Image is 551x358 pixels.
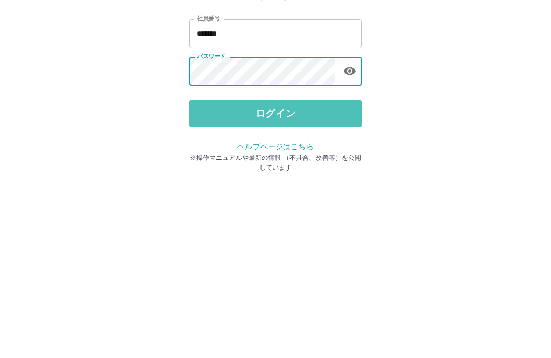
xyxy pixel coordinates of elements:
p: ※操作マニュアルや最新の情報 （不具合、改善等）を公開しています [189,239,362,258]
label: 社員番号 [197,101,220,109]
label: パスワード [197,138,225,146]
a: ヘルプページはこちら [237,228,313,237]
h2: ログイン [241,68,311,88]
button: ログイン [189,186,362,213]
